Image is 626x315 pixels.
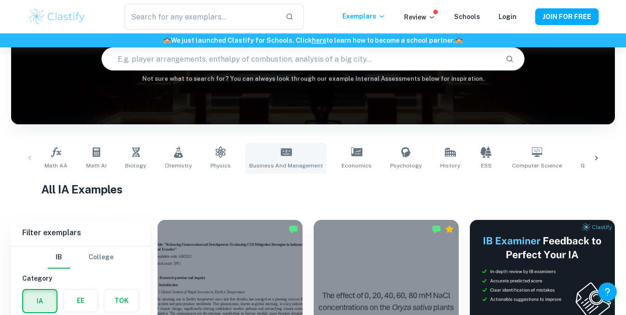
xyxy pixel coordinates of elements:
span: Psychology [390,161,422,170]
span: 🏫 [163,37,171,44]
button: EE [63,289,98,312]
h1: All IA Examples [41,181,585,198]
span: Business and Management [249,161,323,170]
span: 🏫 [455,37,463,44]
p: Exemplars [342,11,386,21]
span: Computer Science [512,161,562,170]
span: Math AI [86,161,107,170]
div: Premium [445,225,454,234]
button: IA [23,290,57,312]
button: Search [502,51,518,67]
img: Clastify logo [28,7,87,26]
button: Help and Feedback [598,283,617,301]
a: here [312,37,326,44]
a: Login [499,13,517,20]
span: Chemistry [164,161,192,170]
img: Marked [432,225,441,234]
span: Math AA [44,161,68,170]
span: Physics [210,161,231,170]
p: Review [404,12,436,22]
a: Schools [454,13,480,20]
span: Geography [581,161,611,170]
h6: Category [22,273,139,283]
h6: Filter exemplars [11,220,150,246]
button: IB [48,246,70,269]
input: Search for any exemplars... [125,4,278,30]
span: ESS [481,161,492,170]
span: History [440,161,460,170]
span: Economics [341,161,372,170]
button: College [89,246,114,269]
button: JOIN FOR FREE [535,8,599,25]
span: Biology [125,161,146,170]
div: Filter type choice [48,246,114,269]
h6: We just launched Clastify for Schools. Click to learn how to become a school partner. [2,35,624,45]
input: E.g. player arrangements, enthalpy of combustion, analysis of a big city... [102,46,498,72]
img: Marked [289,225,298,234]
button: TOK [104,289,139,312]
h6: Not sure what to search for? You can always look through our example Internal Assessments below f... [11,74,615,84]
